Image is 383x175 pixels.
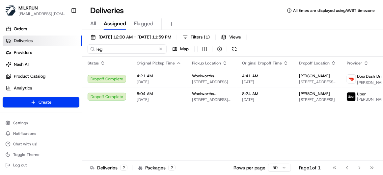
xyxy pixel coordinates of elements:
span: Notifications [13,131,36,136]
button: MILKRUN [18,5,38,11]
span: [DATE] 12:00 AM - [DATE] 11:59 PM [98,34,171,40]
input: Type to search [88,44,167,54]
span: All times are displayed using AWST timezone [293,8,375,13]
span: Product Catalog [14,73,45,79]
span: Orders [14,26,27,32]
a: Orders [3,24,82,34]
a: Nash AI [3,59,82,70]
span: Provider [347,61,362,66]
span: 4:21 AM [137,73,181,79]
span: Providers [14,50,32,56]
button: Create [3,97,79,108]
a: Providers [3,47,82,58]
span: [STREET_ADDRESS][PERSON_NAME] [299,79,336,85]
button: [DATE] 12:00 AM - [DATE] 11:59 PM [88,33,174,42]
span: Log out [13,162,27,168]
div: 2 [120,165,127,171]
span: [DATE] [242,97,288,102]
span: Woolworths Supermarket [GEOGRAPHIC_DATA] - [GEOGRAPHIC_DATA] [192,73,232,79]
span: [STREET_ADDRESS][PERSON_NAME][PERSON_NAME] [192,97,232,102]
span: Uber [357,91,366,97]
button: Map [169,44,192,54]
span: Settings [13,120,28,126]
span: Status [88,61,99,66]
span: Original Pickup Time [137,61,175,66]
img: uber-new-logo.jpeg [347,92,356,101]
button: Refresh [230,44,239,54]
span: Analytics [14,85,32,91]
div: Page 1 of 1 [299,164,321,171]
span: 8:24 AM [242,91,288,96]
div: Packages [138,164,176,171]
span: Original Dropoff Time [242,61,282,66]
button: Chat with us! [3,139,79,149]
a: Product Catalog [3,71,82,82]
button: Filters(1) [180,33,213,42]
h1: Deliveries [90,5,124,16]
span: Assigned [104,20,126,28]
span: Views [229,34,241,40]
span: Chat with us! [13,141,37,147]
span: Pickup Location [192,61,221,66]
button: Settings [3,118,79,128]
button: Log out [3,161,79,170]
span: [PERSON_NAME] [299,73,330,79]
button: Views [218,33,244,42]
button: [EMAIL_ADDRESS][DOMAIN_NAME] [18,11,66,16]
p: Rows per page [233,164,265,171]
div: 2 [168,165,176,171]
span: Woolworths Supermarket AU - [GEOGRAPHIC_DATA] [192,91,232,96]
span: [STREET_ADDRESS] [192,79,232,85]
span: 8:04 AM [137,91,181,96]
span: Flagged [134,20,153,28]
span: [STREET_ADDRESS] [299,97,336,102]
div: Deliveries [90,164,127,171]
span: Map [180,46,189,52]
a: Deliveries [3,36,82,46]
span: 4:41 AM [242,73,288,79]
span: Filters [191,34,210,40]
button: MILKRUNMILKRUN[EMAIL_ADDRESS][DOMAIN_NAME] [3,3,68,18]
span: [DATE] [137,97,181,102]
span: [DATE] [242,79,288,85]
span: Create [39,99,51,105]
span: ( 1 ) [204,34,210,40]
span: All [90,20,96,28]
button: Notifications [3,129,79,138]
span: Toggle Theme [13,152,40,157]
button: Toggle Theme [3,150,79,159]
img: MILKRUN [5,5,16,16]
img: doordash_logo_v2.png [347,75,356,83]
span: Deliveries [14,38,33,44]
span: Nash AI [14,62,29,67]
span: [PERSON_NAME] [299,91,330,96]
a: Analytics [3,83,82,93]
span: [DATE] [137,79,181,85]
span: Dropoff Location [299,61,330,66]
